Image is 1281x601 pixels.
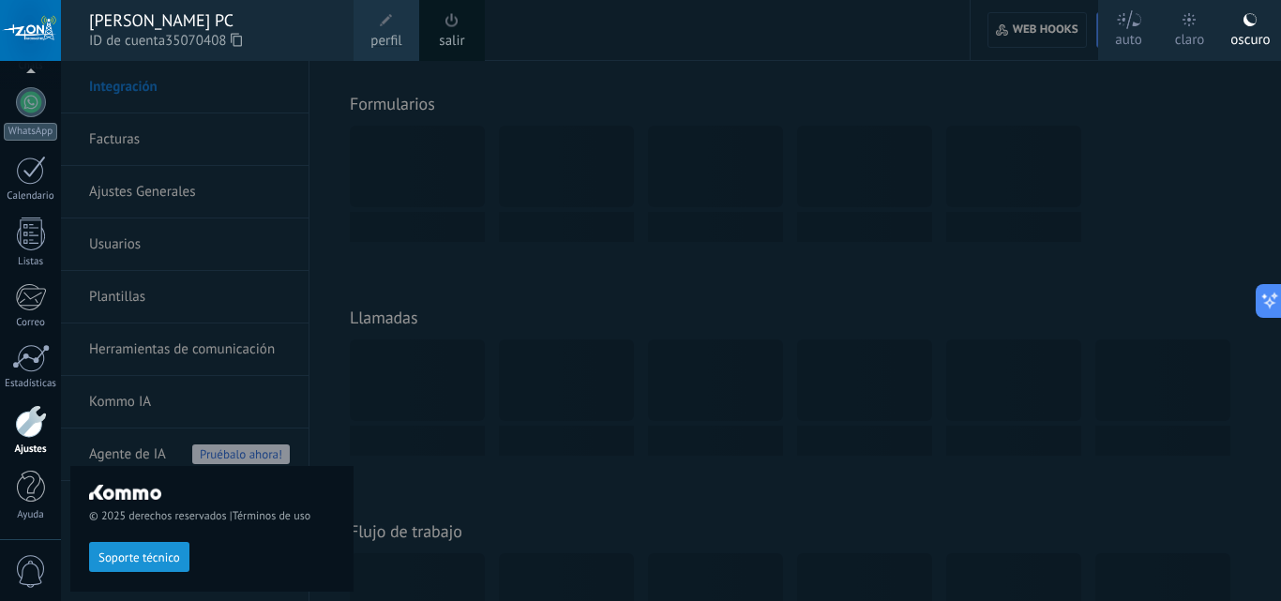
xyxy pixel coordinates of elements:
[165,31,242,52] span: 35070408
[89,10,335,31] div: [PERSON_NAME] PC
[98,551,180,564] span: Soporte técnico
[89,31,335,52] span: ID de cuenta
[4,123,57,141] div: WhatsApp
[89,549,189,563] a: Soporte técnico
[89,509,335,523] span: © 2025 derechos reservados |
[439,31,464,52] a: salir
[4,190,58,203] div: Calendario
[4,317,58,329] div: Correo
[4,256,58,268] div: Listas
[1115,12,1142,61] div: auto
[370,31,401,52] span: perfil
[89,542,189,572] button: Soporte técnico
[4,443,58,456] div: Ajustes
[4,509,58,521] div: Ayuda
[233,509,310,523] a: Términos de uso
[1230,12,1270,61] div: oscuro
[1175,12,1205,61] div: claro
[4,378,58,390] div: Estadísticas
